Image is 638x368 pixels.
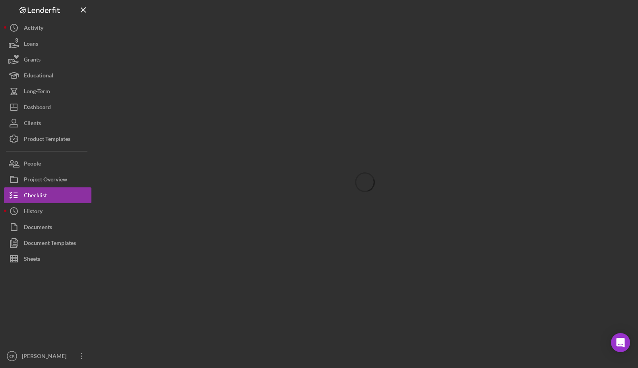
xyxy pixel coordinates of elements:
button: Dashboard [4,99,91,115]
button: Loans [4,36,91,52]
div: [PERSON_NAME] [20,348,72,366]
div: Project Overview [24,171,67,189]
button: Long-Term [4,83,91,99]
div: History [24,203,43,221]
div: Grants [24,52,41,69]
button: History [4,203,91,219]
button: Project Overview [4,171,91,187]
button: Clients [4,115,91,131]
div: Checklist [24,187,47,205]
div: Clients [24,115,41,133]
div: Dashboard [24,99,51,117]
div: Documents [24,219,52,237]
button: Documents [4,219,91,235]
button: Checklist [4,187,91,203]
div: Activity [24,20,43,38]
button: Sheets [4,251,91,267]
div: Open Intercom Messenger [611,333,630,352]
div: People [24,156,41,173]
div: Educational [24,67,53,85]
div: Sheets [24,251,40,269]
button: People [4,156,91,171]
button: Activity [4,20,91,36]
button: Product Templates [4,131,91,147]
div: Product Templates [24,131,70,149]
div: Long-Term [24,83,50,101]
text: CR [9,354,15,358]
button: Educational [4,67,91,83]
div: Loans [24,36,38,54]
button: Document Templates [4,235,91,251]
div: Document Templates [24,235,76,253]
button: CR[PERSON_NAME] [4,348,91,364]
button: Grants [4,52,91,67]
